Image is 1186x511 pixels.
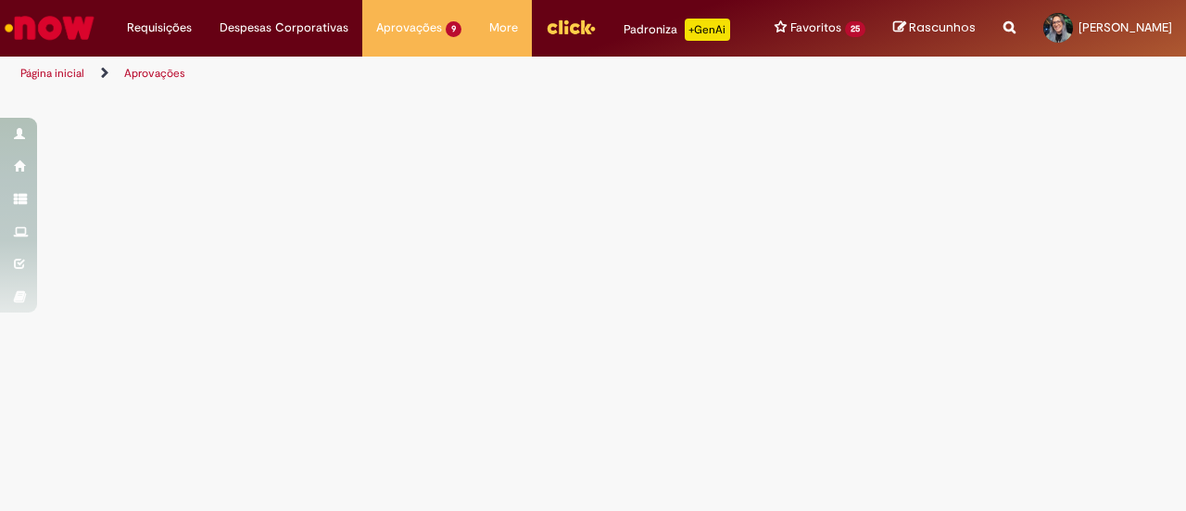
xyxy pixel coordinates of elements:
[893,19,976,37] a: Rascunhos
[127,19,192,37] span: Requisições
[909,19,976,36] span: Rascunhos
[685,19,730,41] p: +GenAi
[489,19,518,37] span: More
[624,19,730,41] div: Padroniza
[376,19,442,37] span: Aprovações
[220,19,348,37] span: Despesas Corporativas
[20,66,84,81] a: Página inicial
[546,13,596,41] img: click_logo_yellow_360x200.png
[2,9,97,46] img: ServiceNow
[790,19,841,37] span: Favoritos
[845,21,865,37] span: 25
[124,66,185,81] a: Aprovações
[446,21,461,37] span: 9
[14,57,776,91] ul: Trilhas de página
[1079,19,1172,35] span: [PERSON_NAME]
